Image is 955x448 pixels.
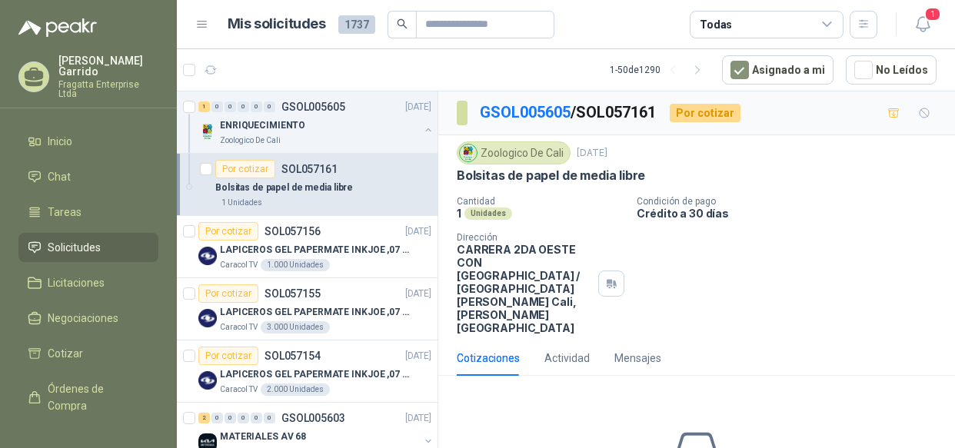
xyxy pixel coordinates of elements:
[198,371,217,390] img: Company Logo
[48,274,105,291] span: Licitaciones
[637,196,949,207] p: Condición de pago
[211,413,223,423] div: 0
[18,268,158,297] a: Licitaciones
[457,350,520,367] div: Cotizaciones
[405,349,431,363] p: [DATE]
[480,101,657,124] p: / SOL057161
[457,207,461,220] p: 1
[924,7,941,22] span: 1
[405,100,431,114] p: [DATE]
[18,304,158,333] a: Negociaciones
[637,207,949,220] p: Crédito a 30 días
[48,345,83,362] span: Cotizar
[177,340,438,403] a: Por cotizarSOL057154[DATE] Company LogoLAPICEROS GEL PAPERMATE INKJOE ,07 1 LOGO 1 TINTACaracol T...
[464,207,512,220] div: Unidades
[281,164,338,174] p: SOL057161
[251,413,262,423] div: 0
[909,11,937,38] button: 1
[225,101,236,112] div: 0
[48,380,144,414] span: Órdenes de Compra
[228,13,326,35] h1: Mis solicitudes
[198,413,210,423] div: 2
[177,216,438,278] a: Por cotizarSOL057156[DATE] Company LogoLAPICEROS GEL PAPERMATE INKJOE ,07 1 LOGO 1 TINTACaracol T...
[220,430,306,444] p: MATERIALES AV 68
[405,411,431,426] p: [DATE]
[198,284,258,303] div: Por cotizar
[220,243,411,257] p: LAPICEROS GEL PAPERMATE INKJOE ,07 1 LOGO 1 TINTA
[48,168,71,185] span: Chat
[225,413,236,423] div: 0
[48,133,72,150] span: Inicio
[220,367,411,382] p: LAPICEROS GEL PAPERMATE INKJOE ,07 1 LOGO 1 TINTA
[177,154,438,216] a: Por cotizarSOL057161Bolsitas de papel de media libre1 Unidades
[397,18,408,29] span: search
[405,224,431,239] p: [DATE]
[265,350,321,361] p: SOL057154
[18,339,158,368] a: Cotizar
[480,103,571,121] a: GSOL005605
[198,122,217,141] img: Company Logo
[264,101,275,112] div: 0
[457,243,592,334] p: CARRERA 2DA OESTE CON [GEOGRAPHIC_DATA] / [GEOGRAPHIC_DATA][PERSON_NAME] Cali , [PERSON_NAME][GEO...
[198,247,217,265] img: Company Logo
[265,288,321,299] p: SOL057155
[48,239,101,256] span: Solicitudes
[700,16,732,33] div: Todas
[58,80,158,98] p: Fragatta Enterprise Ltda
[261,383,330,396] div: 2.000 Unidades
[220,134,281,147] p: Zoologico De Cali
[220,118,305,133] p: ENRIQUECIMIENTO
[220,321,258,334] p: Caracol TV
[177,278,438,340] a: Por cotizarSOL057155[DATE] Company LogoLAPICEROS GEL PAPERMATE INKJOE ,07 1 LOGO 1 TINTACaracol T...
[18,127,158,156] a: Inicio
[261,259,330,271] div: 1.000 Unidades
[238,101,249,112] div: 0
[264,413,275,423] div: 0
[198,347,258,365] div: Por cotizar
[281,101,345,112] p: GSOL005605
[18,374,158,420] a: Órdenes de Compra
[58,55,158,77] p: [PERSON_NAME] Garrido
[544,350,590,367] div: Actividad
[251,101,262,112] div: 0
[670,104,740,122] div: Por cotizar
[18,18,97,37] img: Logo peakr
[215,197,268,209] div: 1 Unidades
[722,55,834,85] button: Asignado a mi
[220,305,411,320] p: LAPICEROS GEL PAPERMATE INKJOE ,07 1 LOGO 1 TINTA
[238,413,249,423] div: 0
[215,181,353,195] p: Bolsitas de papel de media libre
[457,141,571,164] div: Zoologico De Cali
[577,146,607,161] p: [DATE]
[215,160,275,178] div: Por cotizar
[261,321,330,334] div: 3.000 Unidades
[614,350,661,367] div: Mensajes
[405,287,431,301] p: [DATE]
[846,55,937,85] button: No Leídos
[220,259,258,271] p: Caracol TV
[198,101,210,112] div: 1
[220,383,258,396] p: Caracol TV
[18,233,158,262] a: Solicitudes
[198,98,434,147] a: 1 0 0 0 0 0 GSOL005605[DATE] Company LogoENRIQUECIMIENTOZoologico De Cali
[281,413,345,423] p: GSOL005603
[457,232,592,243] p: Dirección
[610,58,710,82] div: 1 - 50 de 1290
[460,144,477,161] img: Company Logo
[198,222,258,241] div: Por cotizar
[457,196,624,207] p: Cantidad
[48,310,118,327] span: Negociaciones
[198,309,217,327] img: Company Logo
[48,204,82,221] span: Tareas
[211,101,223,112] div: 0
[338,15,375,34] span: 1737
[18,162,158,191] a: Chat
[457,168,645,184] p: Bolsitas de papel de media libre
[265,226,321,237] p: SOL057156
[18,197,158,227] a: Tareas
